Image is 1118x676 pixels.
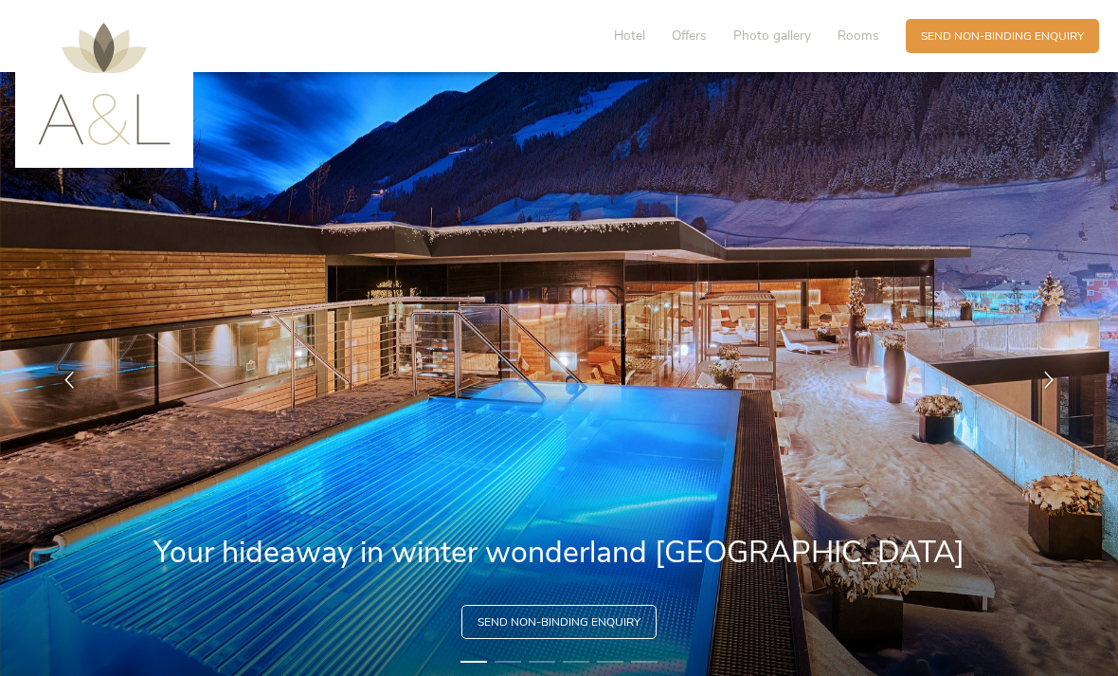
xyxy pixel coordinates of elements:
[478,614,640,630] span: Send non-binding enquiry
[614,27,645,45] span: Hotel
[838,27,879,45] span: Rooms
[921,28,1084,45] span: Send non-binding enquiry
[38,23,171,145] img: AMONTI & LUNARIS Wellnessresort
[672,27,707,45] span: Offers
[733,27,811,45] span: Photo gallery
